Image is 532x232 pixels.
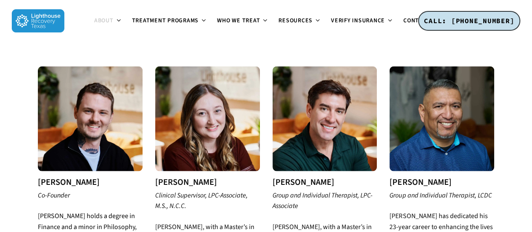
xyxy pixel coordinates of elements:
[89,18,127,24] a: About
[38,191,70,200] em: Co-Founder
[403,16,429,25] span: Contact
[132,16,199,25] span: Treatment Programs
[389,178,494,187] h3: [PERSON_NAME]
[389,191,492,200] em: Group and Individual Therapist, LCDC
[331,16,385,25] span: Verify Insurance
[38,178,143,187] h3: [PERSON_NAME]
[127,18,212,24] a: Treatment Programs
[398,18,443,24] a: Contact
[273,18,326,24] a: Resources
[418,11,520,31] a: CALL: [PHONE_NUMBER]
[273,191,373,211] em: Group and Individual Therapist, LPC-Associate
[12,9,64,32] img: Lighthouse Recovery Texas
[273,178,377,187] h3: [PERSON_NAME]
[155,178,260,187] h3: [PERSON_NAME]
[278,16,312,25] span: Resources
[212,18,273,24] a: Who We Treat
[155,191,248,211] em: Clinical Supervisor, LPC-Associate, M.S., N.C.C.
[217,16,260,25] span: Who We Treat
[424,16,514,25] span: CALL: [PHONE_NUMBER]
[94,16,114,25] span: About
[326,18,398,24] a: Verify Insurance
